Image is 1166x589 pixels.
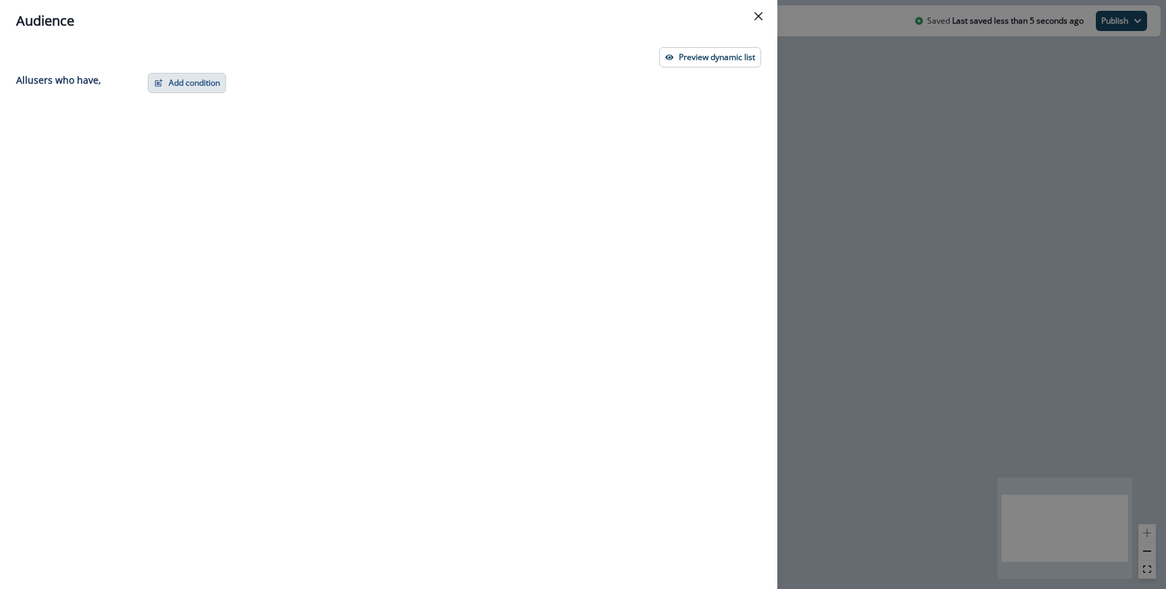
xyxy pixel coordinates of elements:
[679,53,755,62] p: Preview dynamic list
[659,47,761,67] button: Preview dynamic list
[748,5,769,27] button: Close
[16,11,761,31] div: Audience
[148,73,226,93] button: Add condition
[16,73,101,87] p: All user s who have,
